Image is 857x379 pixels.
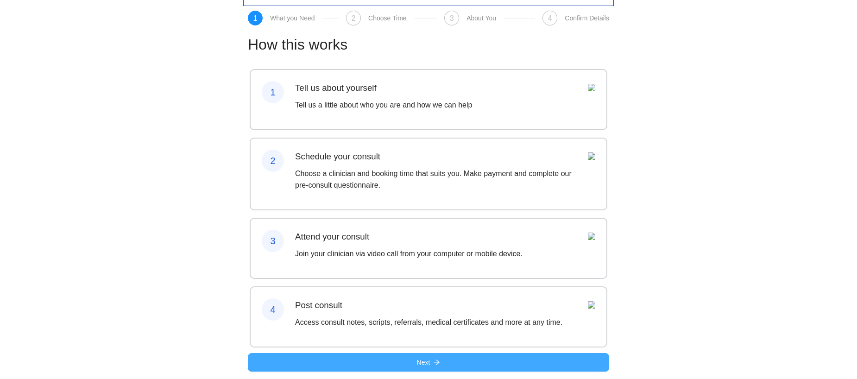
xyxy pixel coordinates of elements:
span: 4 [548,14,552,22]
img: Assets%2FWeTelehealthBookingWizard%2FDALL%C2%B7E%202023-02-07%2021.21.44%20-%20minimalist%20blue%... [588,152,595,160]
img: Assets%2FWeTelehealthBookingWizard%2FDALL%C2%B7E%202023-02-07%2021.55.47%20-%20minimal%20blue%20i... [588,233,595,240]
p: Tell us a little about who you are and how we can help [295,99,472,111]
div: 3 [262,230,284,252]
p: Join your clinician via video call from your computer or mobile device. [295,248,523,259]
h3: Post consult [295,298,562,312]
h3: Schedule your consult [295,150,577,163]
span: 3 [450,14,454,22]
img: Assets%2FWeTelehealthBookingWizard%2FDALL%C2%B7E%202023-02-07%2021.19.39%20-%20minimalist%20blue%... [588,84,595,91]
div: Choose Time [368,14,406,22]
span: arrow-right [434,359,440,366]
h3: Tell us about yourself [295,81,472,95]
p: Access consult notes, scripts, referrals, medical certificates and more at any time. [295,316,562,328]
div: About You [466,14,496,22]
span: 2 [352,14,356,22]
div: What you Need [270,14,315,22]
div: Confirm Details [565,14,609,22]
div: 1 [262,81,284,103]
div: 2 [262,150,284,172]
h3: Attend your consult [295,230,523,243]
p: Choose a clinician and booking time that suits you. Make payment and complete our pre-consult que... [295,168,577,191]
button: Nextarrow-right [248,353,609,372]
span: 1 [253,14,258,22]
h1: How this works [248,33,609,56]
span: Next [417,357,430,367]
img: Assets%2FWeTelehealthBookingWizard%2FDALL%C2%B7E%202023-02-07%2022.00.43%20-%20minimalist%20blue%... [588,301,595,309]
div: 4 [262,298,284,321]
